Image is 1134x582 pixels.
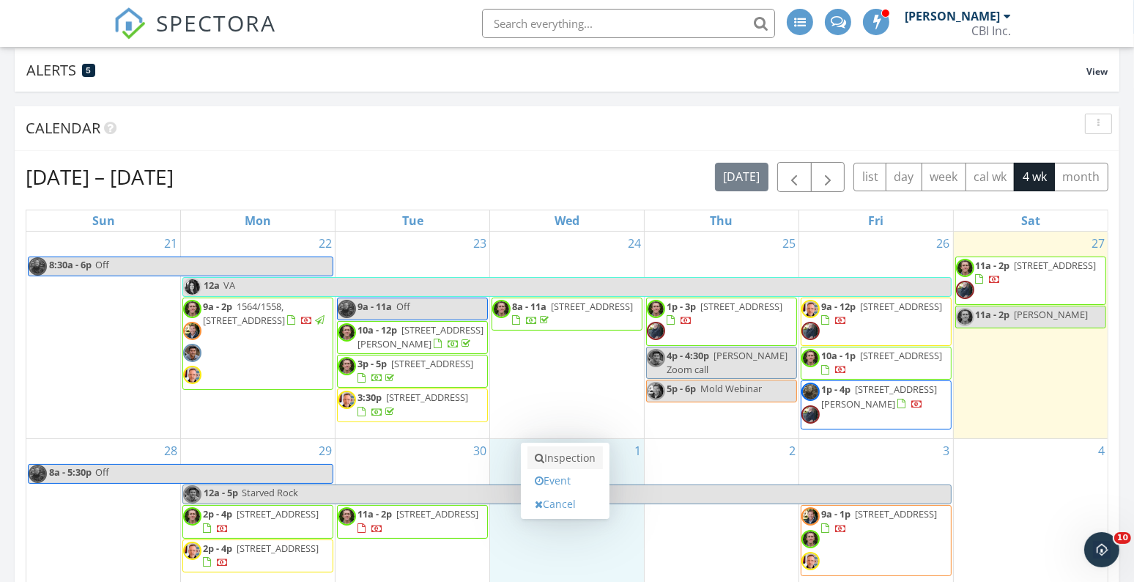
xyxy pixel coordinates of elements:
span: SPECTORA [156,7,276,38]
span: 12a [203,278,220,296]
img: ses2023.jpg [338,391,356,409]
button: Previous [777,162,812,192]
a: Go to September 30, 2025 [470,439,489,463]
a: Go to September 29, 2025 [316,439,335,463]
a: Tuesday [399,210,426,231]
img: screen_shot_20190401_at_5.15.38_am.png [956,308,974,326]
button: week [922,163,966,191]
span: [STREET_ADDRESS][PERSON_NAME] [821,383,937,410]
a: 3p - 5p [STREET_ADDRESS] [357,357,473,384]
a: 2p - 4p [STREET_ADDRESS] [203,542,319,569]
td: Go to September 22, 2025 [181,232,336,439]
a: Saturday [1018,210,1043,231]
span: [STREET_ADDRESS] [237,507,319,520]
img: screen_shot_20190401_at_5.15.38_am.png [338,357,356,375]
a: SPECTORA [114,20,276,51]
img: screen_shot_20190401_at_5.15.38_am.png [492,300,511,318]
a: Go to September 26, 2025 [934,232,953,255]
a: Go to October 1, 2025 [631,439,644,463]
img: kw_portait1001.jpg [29,465,47,483]
a: 9a - 2p 1564/1558, [STREET_ADDRESS] [203,300,327,327]
img: kw_portait1001.jpg [29,257,47,276]
img: screen_shot_20190401_at_5.15.38_am.png [801,349,820,367]
span: [STREET_ADDRESS] [700,300,782,313]
a: 3:30p [STREET_ADDRESS] [337,388,488,421]
a: 9a - 12p [STREET_ADDRESS] [801,298,952,346]
a: 9a - 1p [STREET_ADDRESS] [821,507,937,534]
a: Go to September 23, 2025 [470,232,489,255]
a: Event [527,469,603,493]
img: screen_shot_20190401_at_5.14.00_am.png [183,344,201,362]
span: 9a - 12p [821,300,856,313]
a: 1p - 3p [STREET_ADDRESS] [646,298,797,346]
a: Go to October 3, 2025 [941,439,953,463]
img: molly_profile_pic.jpg [183,278,201,296]
a: Wednesday [552,210,582,231]
span: [STREET_ADDRESS] [391,357,473,370]
img: teamandrewdanner2022.jpg [801,507,820,526]
h2: [DATE] – [DATE] [26,162,174,191]
img: teamandrewdanner2022.jpg [183,322,201,340]
span: 4p - 4:30p [667,349,709,362]
span: 2p - 4p [203,542,232,555]
td: Go to September 21, 2025 [26,232,181,439]
td: Go to September 26, 2025 [798,232,953,439]
span: [STREET_ADDRESS] [551,300,633,313]
img: ses2023.jpg [801,300,820,318]
a: 2p - 4p [STREET_ADDRESS] [182,539,333,572]
span: [STREET_ADDRESS] [1015,259,1097,272]
img: screen_shot_20190401_at_5.14.00_am.png [183,485,201,504]
a: Go to October 4, 2025 [1095,439,1108,463]
button: month [1054,163,1108,191]
span: 8a - 11a [512,300,546,313]
a: Friday [865,210,886,231]
span: 10a - 1p [821,349,856,362]
span: Off [95,258,109,271]
span: 8:30a - 6p [48,257,92,276]
a: 2p - 4p [STREET_ADDRESS] [182,505,333,538]
div: CBI Inc. [971,23,1011,38]
a: 1p - 3p [STREET_ADDRESS] [667,300,782,327]
a: 1p - 4p [STREET_ADDRESS][PERSON_NAME] [801,380,952,429]
button: cal wk [966,163,1015,191]
img: ses2023.jpg [183,542,201,560]
a: 10a - 12p [STREET_ADDRESS][PERSON_NAME] [337,321,488,354]
span: [PERSON_NAME] [1015,308,1089,321]
td: Go to September 27, 2025 [953,232,1108,439]
img: ses2023.jpg [183,366,201,384]
div: Alerts [26,60,1086,80]
img: kw_portait1001.jpg [338,300,356,318]
div: [PERSON_NAME] [905,9,1000,23]
span: Calendar [26,118,100,138]
iframe: Intercom live chat [1084,532,1119,567]
span: 1p - 4p [821,383,850,396]
img: don_profile_pic.jpg [801,405,820,424]
img: screen_shot_20190401_at_5.15.38_am.png [183,507,201,526]
img: screen_shot_20190401_at_5.14.00_am.png [647,349,665,367]
button: 4 wk [1014,163,1055,191]
span: [STREET_ADDRESS] [386,391,468,404]
a: 8a - 11a [STREET_ADDRESS] [492,298,642,331]
img: kw_portait1001.jpg [801,383,820,401]
input: Search everything... [482,9,775,38]
a: 9a - 12p [STREET_ADDRESS] [821,300,942,327]
span: 1564/1558, [STREET_ADDRESS] [203,300,285,327]
a: 10a - 12p [STREET_ADDRESS][PERSON_NAME] [357,323,483,350]
span: 2p - 4p [203,507,232,520]
span: 8a - 5:30p [48,465,92,483]
span: 11a - 2p [357,507,392,520]
img: screen_shot_20190401_at_5.15.38_am.png [956,259,974,277]
span: [STREET_ADDRESS] [237,542,319,555]
span: [STREET_ADDRESS] [396,507,478,520]
span: [STREET_ADDRESS] [860,349,942,362]
a: Go to September 24, 2025 [625,232,644,255]
img: screen_shot_20190401_at_5.15.38_am.png [183,300,201,318]
span: Mold Webinar [700,382,762,395]
span: View [1086,65,1108,78]
span: 5p - 6p [667,382,696,395]
span: [STREET_ADDRESS] [855,507,937,520]
a: Sunday [89,210,118,231]
a: 11a - 2p [STREET_ADDRESS] [357,507,478,534]
button: Next [811,162,845,192]
a: 9a - 1p [STREET_ADDRESS] [801,505,952,576]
